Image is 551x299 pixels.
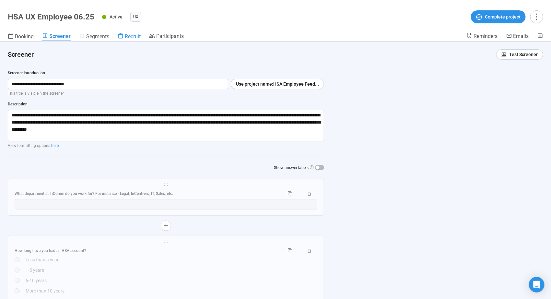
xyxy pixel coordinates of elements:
a: Emails [506,33,529,41]
span: holder [15,240,317,244]
div: Less than a year [26,256,317,263]
p: View formatting options [8,143,324,149]
span: Recruit [125,33,141,40]
span: Use project name: [236,80,273,88]
div: Screener Introduction [8,70,324,76]
a: Segments [79,33,109,41]
span: Booking [15,33,34,40]
span: Reminders [474,33,498,39]
span: Test Screener [510,51,538,58]
button: Show answer labels [315,165,324,170]
span: holder [15,183,317,187]
div: holderWhat department at InComm do you work for? For instance - Legal, InCentives, IT, Sales, etc. [8,179,324,216]
div: How long have you had an HSA account? [15,248,279,254]
a: Screener [42,33,71,41]
button: plus [161,221,171,231]
a: here [51,143,59,148]
span: more [532,12,541,21]
span: plus [163,223,169,228]
span: question-circle [310,165,314,169]
button: Use project name:HSA Employee Feed... [231,79,324,89]
div: Description [8,101,324,107]
span: Screener [49,33,71,39]
span: Emails [513,33,529,39]
p: This title is visible in the screener [8,90,324,97]
a: Participants [149,33,184,41]
span: UX [133,14,138,20]
span: Active [110,14,123,19]
div: Open Intercom Messenger [529,277,545,293]
button: Complete project [471,10,526,23]
b: HSA Employee Feed... [273,81,319,87]
a: Reminders [466,33,498,41]
div: More than 10 years [26,287,317,294]
button: more [530,10,543,23]
button: Test Screener [496,49,543,60]
label: Show answer labels [274,165,324,171]
h1: HSA UX Employee 06.25 [8,12,94,21]
h4: Screener [8,50,491,59]
a: Recruit [118,33,141,41]
span: Participants [156,33,184,39]
span: Complete project [485,13,521,20]
div: 1-5 years [26,267,317,274]
div: What department at InComm do you work for? For instance - Legal, InCentives, IT, Sales, etc. [15,191,279,197]
span: Segments [86,33,109,40]
a: Booking [8,33,34,41]
div: 6-10 years [26,277,317,284]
